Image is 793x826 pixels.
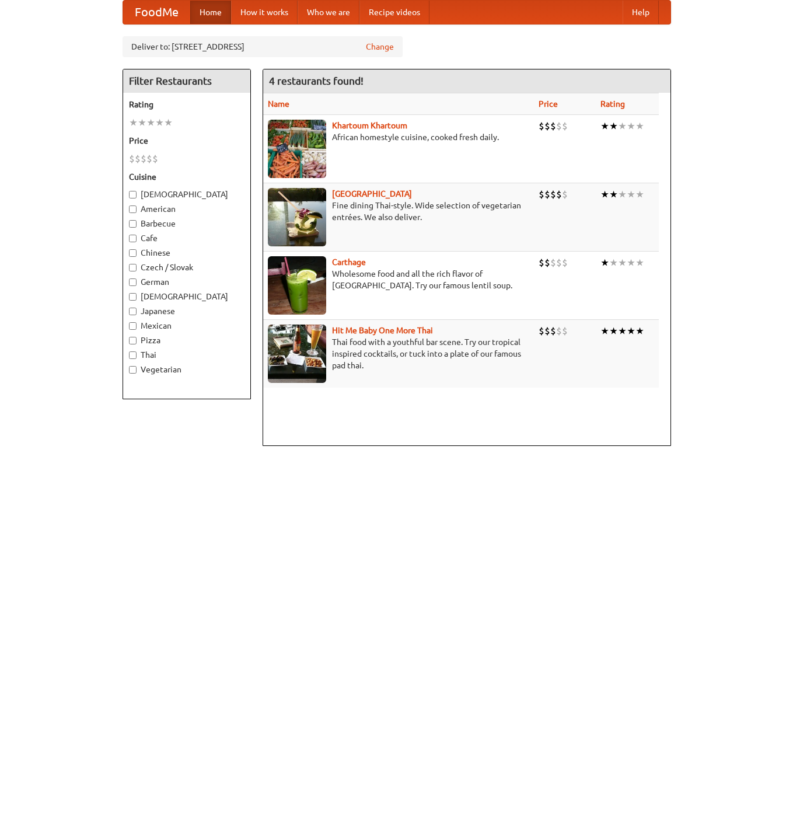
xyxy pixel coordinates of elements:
[129,291,244,302] label: [DEMOGRAPHIC_DATA]
[539,325,544,337] li: $
[138,116,146,129] li: ★
[600,325,609,337] li: ★
[129,364,244,375] label: Vegetarian
[129,203,244,215] label: American
[129,278,137,286] input: German
[146,116,155,129] li: ★
[562,256,568,269] li: $
[129,232,244,244] label: Cafe
[544,188,550,201] li: $
[609,188,618,201] li: ★
[298,1,359,24] a: Who we are
[129,276,244,288] label: German
[129,135,244,147] h5: Price
[129,320,244,332] label: Mexican
[635,256,644,269] li: ★
[129,249,137,257] input: Chinese
[539,99,558,109] a: Price
[556,188,562,201] li: $
[129,264,137,271] input: Czech / Slovak
[635,325,644,337] li: ★
[550,325,556,337] li: $
[155,116,164,129] li: ★
[268,131,529,143] p: African homestyle cuisine, cooked fresh daily.
[268,99,289,109] a: Name
[539,256,544,269] li: $
[123,36,403,57] div: Deliver to: [STREET_ADDRESS]
[129,191,137,198] input: [DEMOGRAPHIC_DATA]
[332,257,366,267] a: Carthage
[550,120,556,133] li: $
[268,325,326,383] img: babythai.jpg
[268,268,529,291] p: Wholesome food and all the rich flavor of [GEOGRAPHIC_DATA]. Try our famous lentil soup.
[141,152,146,165] li: $
[269,75,364,86] ng-pluralize: 4 restaurants found!
[556,120,562,133] li: $
[152,152,158,165] li: $
[129,308,137,315] input: Japanese
[268,336,529,371] p: Thai food with a youthful bar scene. Try our tropical inspired cocktails, or tuck into a plate of...
[600,120,609,133] li: ★
[190,1,231,24] a: Home
[618,325,627,337] li: ★
[129,152,135,165] li: $
[129,305,244,317] label: Japanese
[129,293,137,301] input: [DEMOGRAPHIC_DATA]
[129,247,244,259] label: Chinese
[627,120,635,133] li: ★
[332,121,407,130] a: Khartoum Khartoum
[618,120,627,133] li: ★
[129,220,137,228] input: Barbecue
[129,366,137,374] input: Vegetarian
[123,69,250,93] h4: Filter Restaurants
[129,235,137,242] input: Cafe
[129,334,244,346] label: Pizza
[635,188,644,201] li: ★
[359,1,429,24] a: Recipe videos
[609,120,618,133] li: ★
[123,1,190,24] a: FoodMe
[268,256,326,315] img: carthage.jpg
[562,120,568,133] li: $
[618,188,627,201] li: ★
[635,120,644,133] li: ★
[550,188,556,201] li: $
[129,337,137,344] input: Pizza
[332,326,433,335] a: Hit Me Baby One More Thai
[623,1,659,24] a: Help
[129,189,244,200] label: [DEMOGRAPHIC_DATA]
[129,171,244,183] h5: Cuisine
[268,120,326,178] img: khartoum.jpg
[129,218,244,229] label: Barbecue
[129,349,244,361] label: Thai
[544,325,550,337] li: $
[618,256,627,269] li: ★
[562,325,568,337] li: $
[627,256,635,269] li: ★
[627,188,635,201] li: ★
[129,351,137,359] input: Thai
[129,99,244,110] h5: Rating
[366,41,394,53] a: Change
[539,120,544,133] li: $
[550,256,556,269] li: $
[609,256,618,269] li: ★
[164,116,173,129] li: ★
[129,205,137,213] input: American
[268,200,529,223] p: Fine dining Thai-style. Wide selection of vegetarian entrées. We also deliver.
[600,256,609,269] li: ★
[544,120,550,133] li: $
[332,189,412,198] a: [GEOGRAPHIC_DATA]
[129,116,138,129] li: ★
[146,152,152,165] li: $
[231,1,298,24] a: How it works
[627,325,635,337] li: ★
[544,256,550,269] li: $
[268,188,326,246] img: satay.jpg
[556,256,562,269] li: $
[129,322,137,330] input: Mexican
